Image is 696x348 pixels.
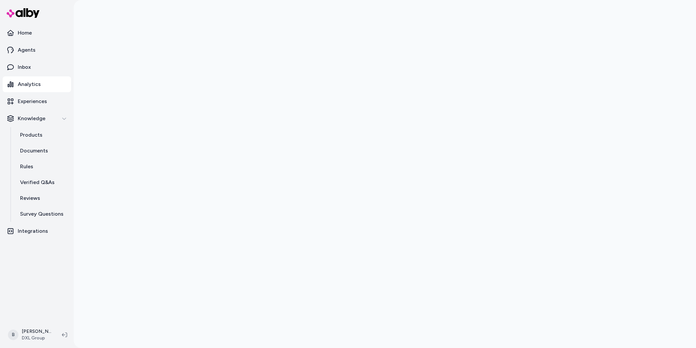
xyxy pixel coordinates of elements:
[13,174,71,190] a: Verified Q&As
[8,330,18,340] span: B
[3,42,71,58] a: Agents
[7,8,39,18] img: alby Logo
[20,178,55,186] p: Verified Q&As
[20,131,42,139] p: Products
[18,29,32,37] p: Home
[13,190,71,206] a: Reviews
[22,335,51,341] span: DXL Group
[18,115,45,122] p: Knowledge
[20,194,40,202] p: Reviews
[13,143,71,159] a: Documents
[13,206,71,222] a: Survey Questions
[18,97,47,105] p: Experiences
[18,80,41,88] p: Analytics
[20,147,48,155] p: Documents
[3,25,71,41] a: Home
[20,210,64,218] p: Survey Questions
[3,59,71,75] a: Inbox
[3,223,71,239] a: Integrations
[22,328,51,335] p: [PERSON_NAME]
[3,76,71,92] a: Analytics
[20,163,33,171] p: Rules
[18,227,48,235] p: Integrations
[18,63,31,71] p: Inbox
[18,46,36,54] p: Agents
[13,127,71,143] a: Products
[4,324,57,345] button: B[PERSON_NAME]DXL Group
[3,111,71,126] button: Knowledge
[3,94,71,109] a: Experiences
[13,159,71,174] a: Rules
